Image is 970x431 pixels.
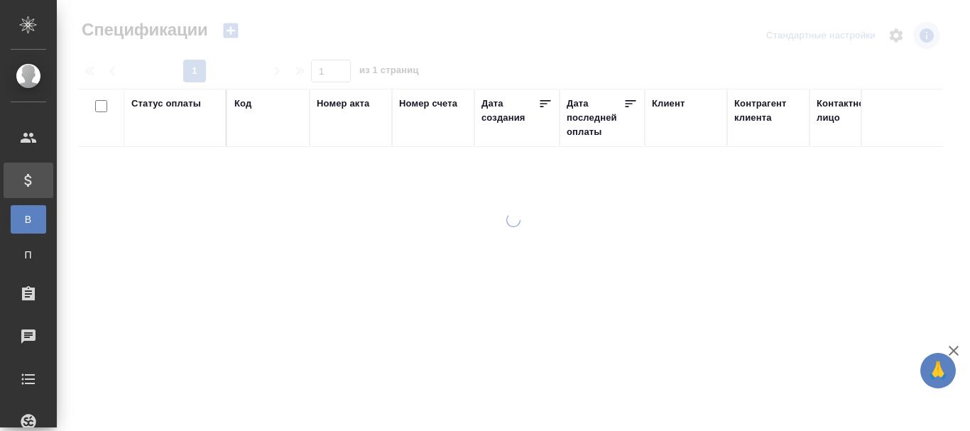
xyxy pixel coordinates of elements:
[652,97,685,111] div: Клиент
[18,248,39,262] span: П
[11,241,46,269] a: П
[817,97,885,125] div: Контактное лицо
[734,97,802,125] div: Контрагент клиента
[399,97,457,111] div: Номер счета
[317,97,369,111] div: Номер акта
[18,212,39,227] span: В
[11,205,46,234] a: В
[131,97,201,111] div: Статус оплаты
[234,97,251,111] div: Код
[926,356,950,386] span: 🙏
[481,97,538,125] div: Дата создания
[920,353,956,388] button: 🙏
[567,97,623,139] div: Дата последней оплаты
